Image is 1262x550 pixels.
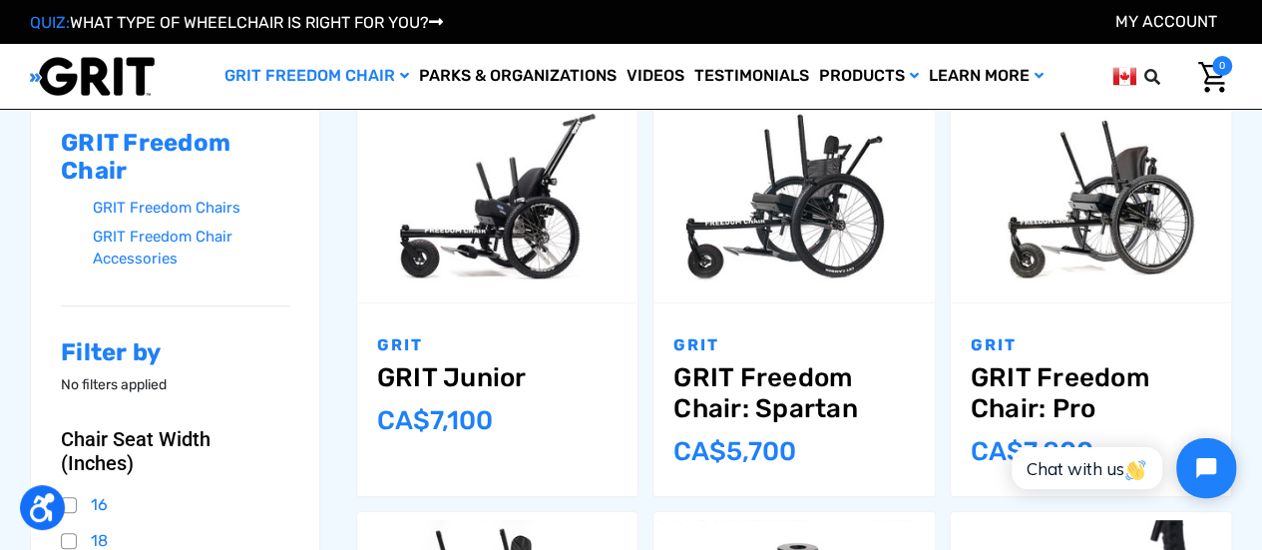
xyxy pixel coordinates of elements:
[61,427,289,475] button: Chair Seat Width (Inches)
[990,421,1253,515] iframe: Tidio Chat
[971,333,1211,357] p: GRIT
[1115,12,1217,31] a: Account
[61,129,289,187] h2: GRIT Freedom Chair
[1198,62,1227,93] img: Cart
[971,362,1211,424] a: GRIT Freedom Chair: Pro,$5,495.00
[622,44,689,109] a: Videos
[673,362,914,424] a: GRIT Freedom Chair: Spartan,$3,995.00
[1183,56,1232,98] a: Cart with 0 items
[971,436,1093,467] span: CA$‌7,800
[377,405,493,436] span: CA$‌7,100
[61,374,289,395] p: No filters applied
[414,44,622,109] a: Parks & Organizations
[61,338,289,367] h2: Filter by
[377,362,618,393] a: GRIT Junior,$4,995.00
[30,13,70,32] span: QUIZ:
[814,44,924,109] a: Products
[61,490,289,520] a: 16
[689,44,814,109] a: Testimonials
[1112,64,1136,89] img: ca.png
[219,44,414,109] a: GRIT Freedom Chair
[924,44,1049,109] a: Learn More
[30,56,155,97] img: GRIT All-Terrain Wheelchair and Mobility Equipment
[93,223,289,274] a: GRIT Freedom Chair Accessories
[1212,56,1232,76] span: 0
[673,436,796,467] span: CA$‌5,700
[673,333,914,357] p: GRIT
[1153,56,1183,98] input: Search
[93,194,289,223] a: GRIT Freedom Chairs
[377,333,618,357] p: GRIT
[61,427,273,475] span: Chair Seat Width (Inches)
[30,13,443,32] a: QUIZ:WHAT TYPE OF WHEELCHAIR IS RIGHT FOR YOU?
